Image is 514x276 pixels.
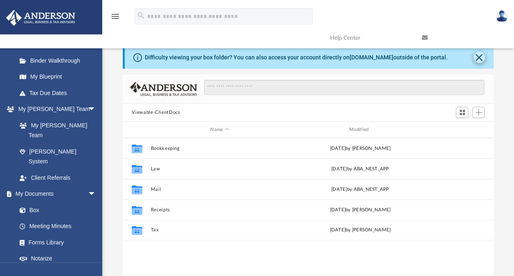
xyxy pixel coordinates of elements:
a: Forms Library [11,234,100,251]
div: Difficulty viewing your box folder? You can also access your account directly on outside of the p... [145,53,447,62]
button: Add [472,107,485,118]
a: Notarize [11,251,104,267]
a: My Blueprint [11,69,104,85]
a: Meeting Minutes [11,218,104,235]
div: id [126,126,147,133]
button: Bookkeeping [151,146,288,151]
button: Switch to Grid View [456,107,468,118]
div: id [433,126,490,133]
a: Client Referrals [11,170,104,186]
i: menu [110,11,120,21]
a: [PERSON_NAME] System [11,143,104,170]
div: [DATE] by [PERSON_NAME] [292,206,429,214]
img: Anderson Advisors Platinum Portal [4,10,78,26]
button: Mail [151,187,288,192]
button: Receipts [151,207,288,213]
a: [DOMAIN_NAME] [349,54,393,61]
button: Viewable-ClientDocs [132,109,180,116]
span: arrow_drop_down [88,101,104,118]
span: arrow_drop_down [88,186,104,203]
a: menu [110,16,120,21]
div: [DATE] by [PERSON_NAME] [292,145,429,152]
a: Box [11,202,100,218]
button: Law [151,166,288,172]
div: Modified [292,126,429,133]
a: Tax Due Dates [11,85,108,101]
a: My [PERSON_NAME] Team [11,117,100,143]
a: Binder Walkthrough [11,52,108,69]
div: by ABA_NEST_APP [292,186,429,193]
a: My Documentsarrow_drop_down [6,186,104,202]
span: [DATE] [331,187,347,192]
a: My [PERSON_NAME] Teamarrow_drop_down [6,101,104,118]
button: Close [474,52,485,63]
input: Search files and folders [204,80,485,95]
a: Help Center [324,22,416,54]
img: User Pic [496,10,508,22]
i: search [137,11,146,20]
div: Name [150,126,288,133]
div: [DATE] by [PERSON_NAME] [292,226,429,234]
div: [DATE] by ABA_NEST_APP [292,165,429,173]
button: Tax [151,227,288,233]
